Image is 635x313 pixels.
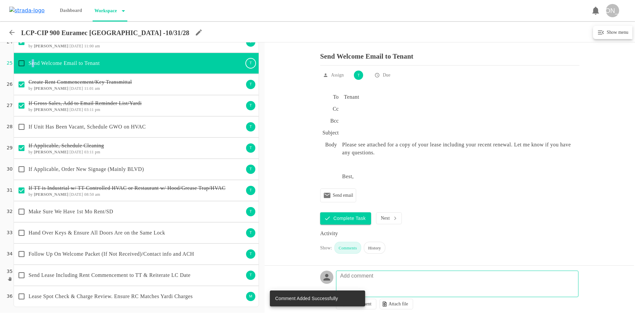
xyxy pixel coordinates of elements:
h6: Show menu [605,28,628,36]
h6: by [DATE] 11:01 am [28,86,244,91]
h6: by [DATE] 03:11 pm [28,150,244,154]
h6: Cc [320,105,339,113]
p: 32 [7,208,13,215]
h6: Bcc [320,117,339,125]
p: Send Welcome Email to Tenant [320,47,579,60]
b: [PERSON_NAME] [34,107,68,112]
div: T [245,228,256,238]
h6: Subject [320,129,339,137]
p: Follow Up On Welcome Packet (If Not Received)/Contact info and ACH [28,250,244,258]
p: 29 [7,144,13,152]
p: Send Lease Including Rent Commencement to TT & Reiterate LC Date [28,271,244,279]
div: M [245,291,256,302]
p: Please see attached for a copy of your lease including your recent renewal. Let me know if you ha... [342,141,579,157]
b: [PERSON_NAME] [34,86,68,91]
div: Tenant [344,93,359,101]
p: Next [381,216,390,221]
h6: by [DATE] 11:00 am [28,44,244,48]
div: Show: [320,245,332,254]
b: [PERSON_NAME] [34,192,68,197]
div: T [245,206,256,217]
p: Assign [331,72,344,78]
p: If Unit Has Been Vacant, Schedule GWO on HVAC [28,123,244,131]
p: Add comment [337,272,377,280]
p: 36 [7,293,13,300]
p: 26 [7,81,13,88]
h6: by [DATE] 03:11 pm [28,107,244,112]
img: strada-logo [9,7,45,15]
div: [PERSON_NAME] [606,4,619,17]
div: T [245,58,256,69]
div: T [245,185,256,196]
p: 30 [7,166,13,173]
p: LCP-CIP 900 Euramec [GEOGRAPHIC_DATA] -10/31/28 [21,29,190,37]
b: [PERSON_NAME] [34,150,68,154]
b: [PERSON_NAME] [34,44,68,48]
p: 25 [7,60,13,67]
div: T [245,270,256,281]
h6: To [320,93,339,101]
p: Create Rent Commencement/Key Transmittal [28,78,244,86]
p: If TT is Industrial w/ TT-Controlled HVAC or Restaurant w/ Hood/Grease Trap/HVAC [28,184,244,192]
p: 35 [7,268,13,275]
p: Dashboard [58,4,84,17]
p: Send email [333,193,353,198]
div: T [245,122,256,132]
div: T [245,100,256,111]
div: T [245,249,256,259]
p: 31 [7,187,13,194]
p: Hand Over Keys & Ensure All Doors Are on the Same Lock [28,229,244,237]
p: Send Welcome Email to Tenant [28,59,244,67]
h6: by [DATE] 08:50 am [28,192,244,197]
button: Complete Task [320,212,371,225]
div: T [353,70,364,80]
p: Make Sure We Have 1st Mo Rent/SD [28,208,244,216]
p: 27 [7,102,13,109]
div: T [245,164,256,175]
div: History [364,242,385,254]
p: Lease Spot Check & Charge Review. Ensure RC Matches Yardi Charges [28,292,244,300]
div: Comment Added Successfully [275,292,338,304]
h6: Body [320,141,337,149]
div: T [245,143,256,153]
p: 28 [7,123,13,130]
p: If Applicable, Order New Signage (Mainly BLVD) [28,165,244,173]
div: Activity [320,230,579,237]
p: Workspace [93,4,117,18]
p: If Gross Sales, Add to Email Reminder List/Yardi [28,99,244,107]
p: If Applicable, Schedule Cleaning [28,142,244,150]
div: T [245,79,256,90]
p: 33 [7,229,13,236]
p: 34 [7,250,13,258]
p: Attach file [389,301,408,307]
button: [PERSON_NAME] [603,1,622,20]
div: Comments [334,242,361,254]
p: Best, [342,173,579,181]
p: Due [383,72,390,78]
